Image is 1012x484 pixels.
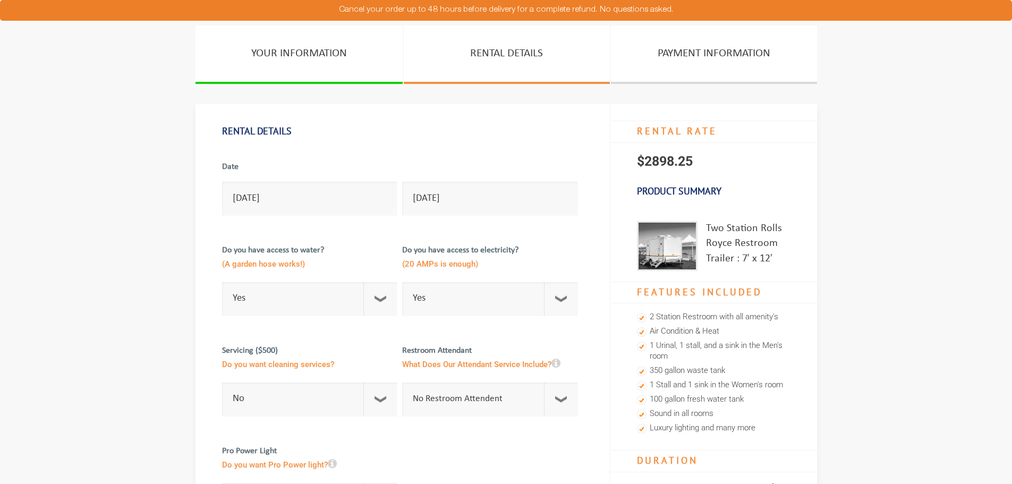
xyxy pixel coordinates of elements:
label: Servicing ($500) [222,345,397,380]
h1: Rental Details [222,120,583,142]
h4: Features Included [610,282,817,304]
div: Two Station Rolls Royce Restroom Trailer : 7′ x 12′ [706,221,790,271]
li: Luxury lighting and many more [637,421,790,436]
a: PAYMENT INFORMATION [611,26,817,84]
span: Do you want cleaning services? [222,357,397,375]
button: Live Chat [970,441,1012,484]
li: 1 Urinal, 1 stall, and a sink in the Men's room [637,339,790,364]
li: 350 gallon waste tank [637,364,790,378]
li: 1 Stall and 1 sink in the Women's room [637,378,790,393]
label: Do you have access to water? [222,244,397,279]
label: Do you have access to electricity? [402,244,577,279]
a: YOUR INFORMATION [195,26,403,84]
label: Restroom Attendant [402,345,577,380]
span: What Does Our Attendant Service Include? [402,357,577,375]
h4: Duration [610,450,817,472]
label: Pro Power Light [222,445,397,480]
p: $2898.25 [610,143,817,180]
li: 100 gallon fresh water tank [637,393,790,407]
label: Date [222,161,397,179]
span: Do you want Pro Power light? [222,457,397,475]
li: 2 Station Restroom with all amenity's [637,310,790,325]
h4: RENTAL RATE [610,121,817,143]
span: (A garden hose works!) [222,257,397,274]
li: Air Condition & Heat [637,325,790,339]
li: Sound in all rooms [637,407,790,421]
span: (20 AMPs is enough) [402,257,577,274]
h3: Product Summary [610,180,817,202]
a: RENTAL DETAILS [404,26,610,84]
